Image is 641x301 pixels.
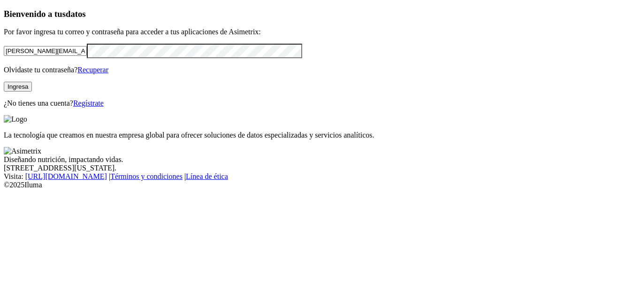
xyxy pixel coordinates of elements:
p: Por favor ingresa tu correo y contraseña para acceder a tus aplicaciones de Asimetrix: [4,28,637,36]
p: La tecnología que creamos en nuestra empresa global para ofrecer soluciones de datos especializad... [4,131,637,139]
a: Recuperar [77,66,108,74]
span: datos [66,9,86,19]
input: Tu correo [4,46,87,56]
img: Logo [4,115,27,123]
h3: Bienvenido a tus [4,9,637,19]
a: Línea de ética [186,172,228,180]
img: Asimetrix [4,147,41,155]
button: Ingresa [4,82,32,92]
div: [STREET_ADDRESS][US_STATE]. [4,164,637,172]
div: Diseñando nutrición, impactando vidas. [4,155,637,164]
a: Términos y condiciones [110,172,183,180]
p: ¿No tienes una cuenta? [4,99,637,108]
div: Visita : | | [4,172,637,181]
a: Regístrate [73,99,104,107]
div: © 2025 Iluma [4,181,637,189]
a: [URL][DOMAIN_NAME] [25,172,107,180]
p: Olvidaste tu contraseña? [4,66,637,74]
